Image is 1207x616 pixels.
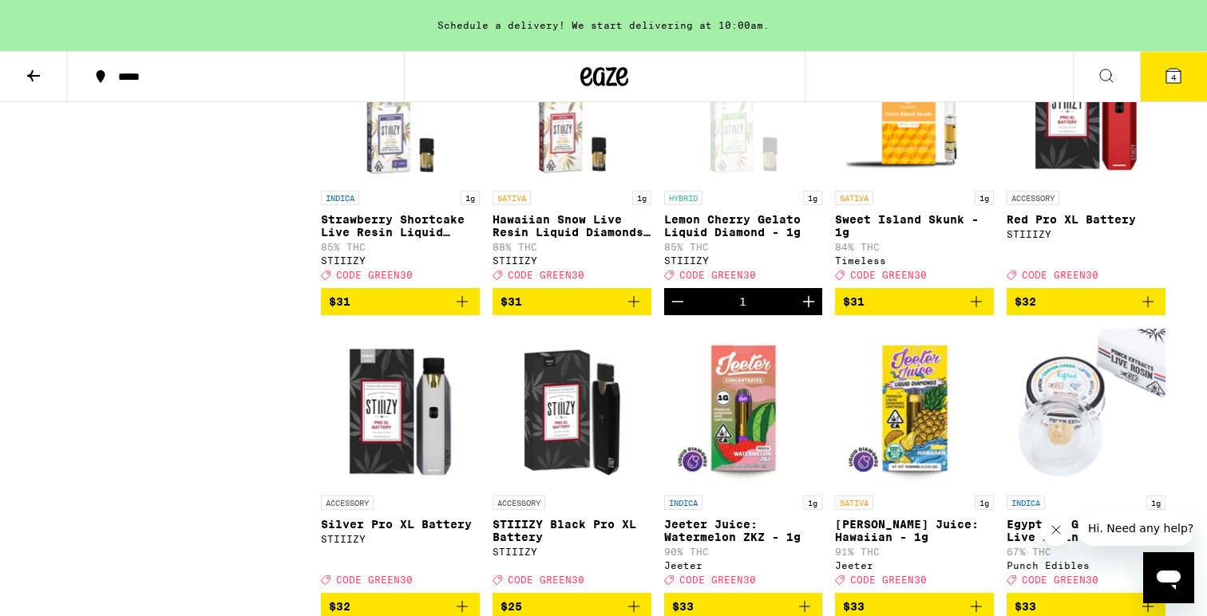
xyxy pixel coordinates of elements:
[1007,518,1165,543] p: Egyptian Grape Gas Live Rosin Badder - 1g
[672,600,694,613] span: $33
[1143,552,1194,603] iframe: Button to launch messaging window
[664,288,691,315] button: Decrement
[835,191,873,205] p: SATIVA
[1040,514,1072,546] iframe: Close message
[835,496,873,510] p: SATIVA
[664,255,823,266] div: STIIIZY
[632,191,651,205] p: 1g
[321,23,480,183] img: STIIIZY - Strawberry Shortcake Live Resin Liquid Diamonds - 1g
[329,295,350,308] span: $31
[1007,560,1165,571] div: Punch Edibles
[664,213,823,239] p: Lemon Cherry Gelato Liquid Diamond - 1g
[835,255,994,266] div: Timeless
[1015,600,1036,613] span: $33
[493,23,651,183] img: STIIIZY - Hawaiian Snow Live Resin Liquid Diamonds - 1g
[1015,295,1036,308] span: $32
[1007,23,1165,288] a: Open page for Red Pro XL Battery from STIIIZY
[835,518,994,543] p: [PERSON_NAME] Juice: Hawaiian - 1g
[1007,213,1165,226] p: Red Pro XL Battery
[679,270,756,280] span: CODE GREEN30
[321,328,480,488] img: STIIIZY - Silver Pro XL Battery
[835,23,994,288] a: Open page for Sweet Island Skunk - 1g from Timeless
[803,191,822,205] p: 1g
[493,255,651,266] div: STIIIZY
[739,295,746,308] div: 1
[835,23,994,183] img: Timeless - Sweet Island Skunk - 1g
[1007,328,1165,488] img: Punch Edibles - Egyptian Grape Gas Live Rosin Badder - 1g
[336,270,413,280] span: CODE GREEN30
[461,191,480,205] p: 1g
[664,23,823,288] a: Open page for Lemon Cherry Gelato Liquid Diamond - 1g from STIIIZY
[321,242,480,252] p: 85% THC
[835,328,994,488] img: Jeeter - Jeeter Juice: Hawaiian - 1g
[975,496,994,510] p: 1g
[1007,229,1165,239] div: STIIIZY
[664,328,823,488] img: Jeeter - Jeeter Juice: Watermelon ZKZ - 1g
[493,328,651,593] a: Open page for STIIIZY Black Pro XL Battery from STIIIZY
[493,242,651,252] p: 88% THC
[493,518,651,543] p: STIIIZY Black Pro XL Battery
[321,534,480,544] div: STIIIZY
[329,600,350,613] span: $32
[493,328,651,488] img: STIIIZY - STIIIZY Black Pro XL Battery
[321,288,480,315] button: Add to bag
[501,295,522,308] span: $31
[493,288,651,315] button: Add to bag
[336,575,413,585] span: CODE GREEN30
[1007,23,1165,183] img: STIIIZY - Red Pro XL Battery
[493,23,651,288] a: Open page for Hawaiian Snow Live Resin Liquid Diamonds - 1g from STIIIZY
[493,547,651,557] div: STIIIZY
[835,547,994,557] p: 91% THC
[850,270,927,280] span: CODE GREEN30
[664,191,702,205] p: HYBRID
[664,547,823,557] p: 90% THC
[835,288,994,315] button: Add to bag
[975,191,994,205] p: 1g
[1146,496,1165,510] p: 1g
[664,560,823,571] div: Jeeter
[321,255,480,266] div: STIIIZY
[835,213,994,239] p: Sweet Island Skunk - 1g
[679,575,756,585] span: CODE GREEN30
[664,242,823,252] p: 85% THC
[321,496,374,510] p: ACCESSORY
[321,213,480,239] p: Strawberry Shortcake Live Resin Liquid Diamonds - 1g
[493,213,651,239] p: Hawaiian Snow Live Resin Liquid Diamonds - 1g
[1007,547,1165,557] p: 67% THC
[321,23,480,288] a: Open page for Strawberry Shortcake Live Resin Liquid Diamonds - 1g from STIIIZY
[1007,496,1045,510] p: INDICA
[803,496,822,510] p: 1g
[1078,511,1194,546] iframe: Message from company
[321,328,480,593] a: Open page for Silver Pro XL Battery from STIIIZY
[321,518,480,531] p: Silver Pro XL Battery
[1022,575,1098,585] span: CODE GREEN30
[508,575,584,585] span: CODE GREEN30
[835,328,994,593] a: Open page for Jeeter Juice: Hawaiian - 1g from Jeeter
[1007,288,1165,315] button: Add to bag
[493,191,531,205] p: SATIVA
[501,600,522,613] span: $25
[664,496,702,510] p: INDICA
[795,288,822,315] button: Increment
[843,295,865,308] span: $31
[850,575,927,585] span: CODE GREEN30
[1140,52,1207,101] button: 4
[835,560,994,571] div: Jeeter
[493,496,545,510] p: ACCESSORY
[321,191,359,205] p: INDICA
[1007,328,1165,593] a: Open page for Egyptian Grape Gas Live Rosin Badder - 1g from Punch Edibles
[1171,73,1176,82] span: 4
[508,270,584,280] span: CODE GREEN30
[664,328,823,593] a: Open page for Jeeter Juice: Watermelon ZKZ - 1g from Jeeter
[1022,270,1098,280] span: CODE GREEN30
[664,518,823,543] p: Jeeter Juice: Watermelon ZKZ - 1g
[835,242,994,252] p: 84% THC
[1007,191,1059,205] p: ACCESSORY
[843,600,865,613] span: $33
